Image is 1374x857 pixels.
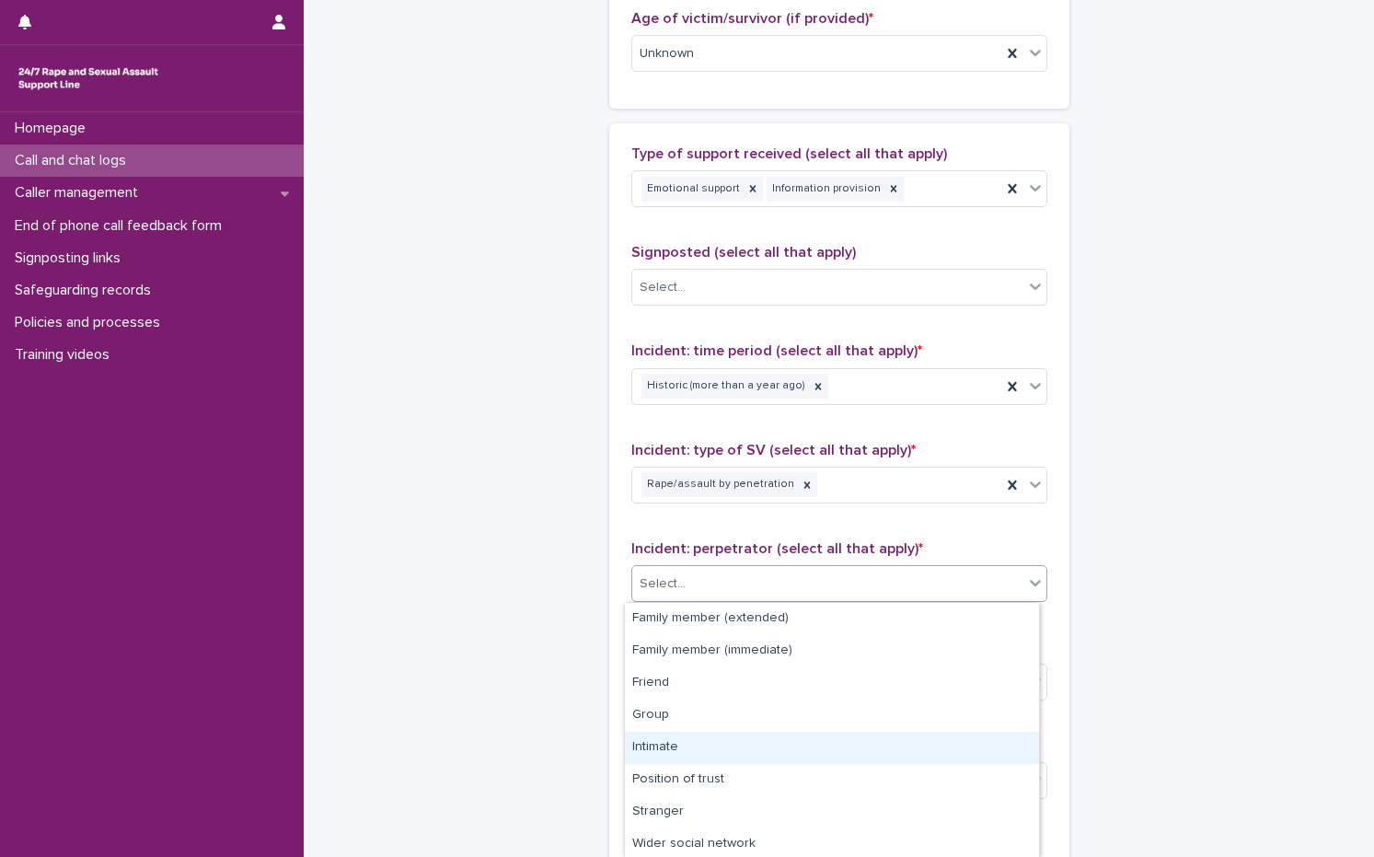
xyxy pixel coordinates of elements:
[625,796,1039,828] div: Stranger
[631,11,873,26] span: Age of victim/survivor (if provided)
[640,44,694,64] span: Unknown
[767,177,883,202] div: Information provision
[640,278,686,297] div: Select...
[7,184,153,202] p: Caller management
[641,374,808,399] div: Historic (more than a year ago)
[15,60,162,97] img: rhQMoQhaT3yELyF149Cw
[625,667,1039,700] div: Friend
[631,343,922,358] span: Incident: time period (select all that apply)
[7,249,135,267] p: Signposting links
[631,146,947,161] span: Type of support received (select all that apply)
[625,700,1039,732] div: Group
[625,732,1039,764] div: Intimate
[7,346,124,364] p: Training videos
[625,764,1039,796] div: Position of trust
[7,120,100,137] p: Homepage
[7,152,141,169] p: Call and chat logs
[7,314,175,331] p: Policies and processes
[641,472,797,497] div: Rape/assault by penetration
[7,217,237,235] p: End of phone call feedback form
[640,574,686,594] div: Select...
[625,603,1039,635] div: Family member (extended)
[631,245,856,260] span: Signposted (select all that apply)
[641,177,743,202] div: Emotional support
[631,541,923,556] span: Incident: perpetrator (select all that apply)
[7,282,166,299] p: Safeguarding records
[631,443,916,457] span: Incident: type of SV (select all that apply)
[625,635,1039,667] div: Family member (immediate)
